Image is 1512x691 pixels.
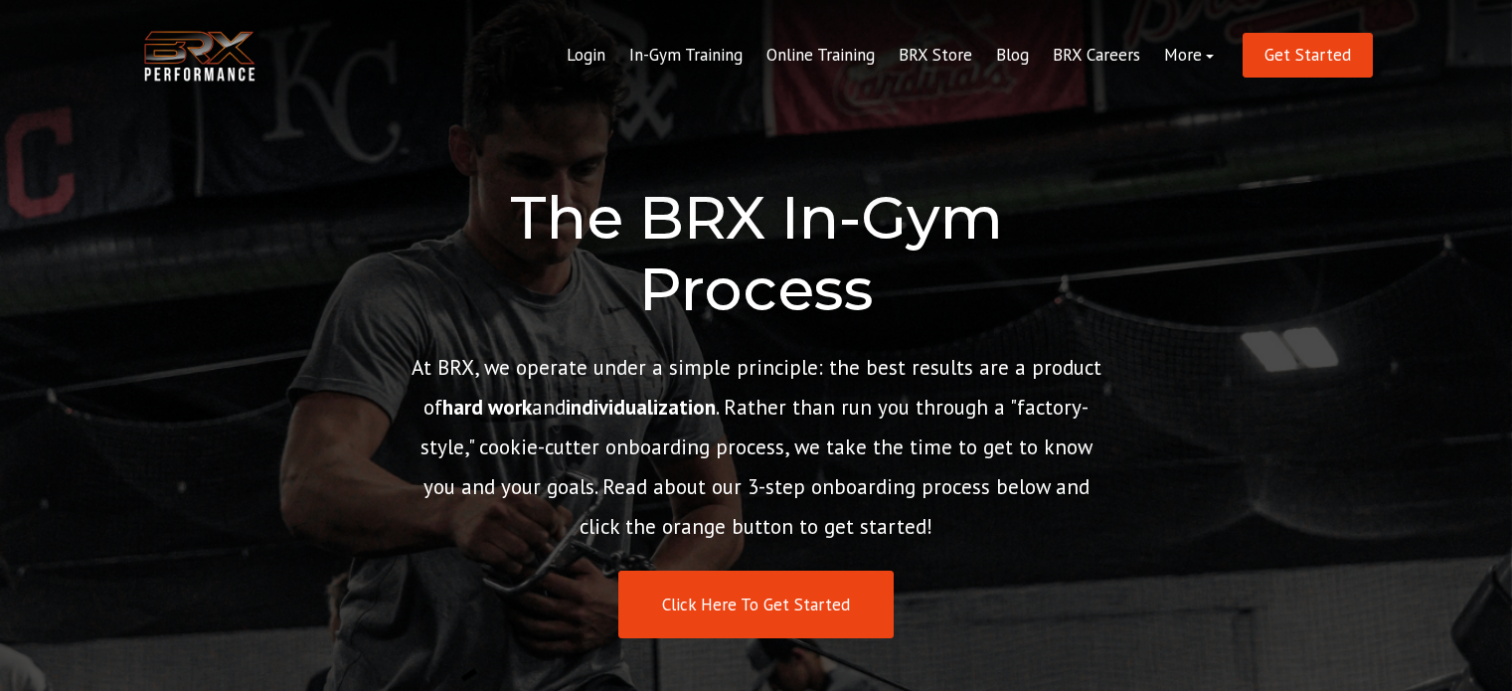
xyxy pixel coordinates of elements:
span: At BRX, we operate under a simple principle: the best results are a product of and . Rather than ... [412,354,1101,540]
a: Click Here To Get Started [618,571,894,639]
span: The BRX In-Gym Process [510,181,1003,325]
div: Navigation Menu [555,32,1226,80]
a: In-Gym Training [617,32,755,80]
a: More [1152,32,1226,80]
a: Login [555,32,617,80]
a: BRX Store [887,32,984,80]
a: Online Training [755,32,887,80]
a: Get Started [1243,33,1373,78]
strong: hard work [442,394,532,421]
strong: individualization [566,394,716,421]
a: Blog [984,32,1041,80]
img: BRX Transparent Logo-2 [140,26,259,86]
a: BRX Careers [1041,32,1152,80]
